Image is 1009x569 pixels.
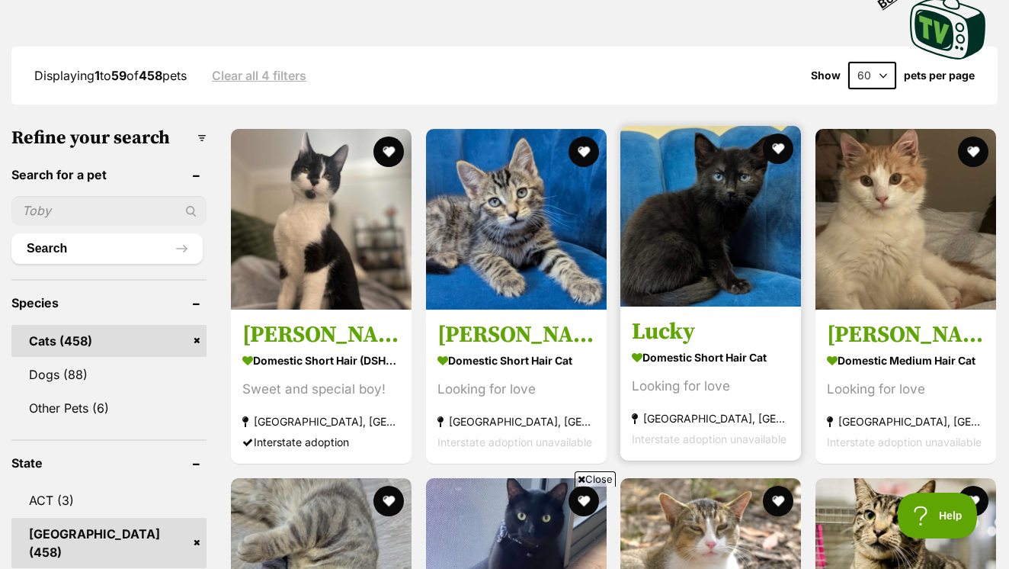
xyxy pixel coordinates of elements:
[575,471,616,487] span: Close
[541,2,553,14] img: consumer-privacy-logo.png
[11,127,207,149] h3: Refine your search
[242,320,400,349] h3: [PERSON_NAME]
[426,309,607,464] a: [PERSON_NAME] Domestic Short Hair Cat Looking for love [GEOGRAPHIC_DATA], [GEOGRAPHIC_DATA] Inter...
[242,349,400,371] strong: Domestic Short Hair (DSH) Cat
[242,379,400,400] div: Sweet and special boy!
[827,436,982,448] span: Interstate adoption unavailable
[212,69,306,82] a: Clear all 4 filters
[426,129,607,310] img: Leo - Domestic Short Hair Cat
[11,325,207,357] a: Cats (458)
[11,233,203,264] button: Search
[827,379,985,400] div: Looking for love
[811,69,841,82] span: Show
[11,392,207,424] a: Other Pets (6)
[632,317,790,346] h3: Lucky
[242,411,400,432] strong: [GEOGRAPHIC_DATA], [GEOGRAPHIC_DATA]
[11,358,207,391] a: Dogs (88)
[958,486,988,516] button: favourite
[632,346,790,368] strong: Domestic Short Hair Cat
[139,68,162,83] strong: 458
[437,411,595,432] strong: [GEOGRAPHIC_DATA], [GEOGRAPHIC_DATA]
[11,484,207,516] a: ACT (3)
[242,432,400,452] div: Interstate adoption
[904,69,975,82] label: pets per page
[111,68,127,83] strong: 59
[437,379,595,400] div: Looking for love
[632,432,786,445] span: Interstate adoption unavailable
[437,320,595,349] h3: [PERSON_NAME]
[11,168,207,182] header: Search for a pet
[11,296,207,310] header: Species
[11,196,207,225] input: Toby
[227,493,782,561] iframe: Advertisement
[373,137,404,167] button: favourite
[958,137,988,167] button: favourite
[827,411,985,432] strong: [GEOGRAPHIC_DATA], [GEOGRAPHIC_DATA]
[632,408,790,429] strong: [GEOGRAPHIC_DATA], [GEOGRAPHIC_DATA]
[34,68,187,83] span: Displaying to of pets
[827,349,985,371] strong: Domestic Medium Hair Cat
[2,2,14,14] img: consumer-privacy-logo.png
[568,137,598,167] button: favourite
[437,349,595,371] strong: Domestic Short Hair Cat
[898,493,979,538] iframe: Help Scout Beacon - Open
[437,436,592,448] span: Interstate adoption unavailable
[815,309,996,464] a: [PERSON_NAME] Domestic Medium Hair Cat Looking for love [GEOGRAPHIC_DATA], [GEOGRAPHIC_DATA] Inte...
[11,518,207,568] a: [GEOGRAPHIC_DATA] (458)
[539,1,553,12] img: iconc.png
[231,129,412,310] img: Willy Wobbla - Domestic Short Hair (DSH) Cat
[620,306,801,461] a: Lucky Domestic Short Hair Cat Looking for love [GEOGRAPHIC_DATA], [GEOGRAPHIC_DATA] Interstate ad...
[11,456,207,470] header: State
[632,376,790,397] div: Looking for love
[827,320,985,349] h3: [PERSON_NAME]
[540,2,555,14] a: Privacy Notification
[231,309,412,464] a: [PERSON_NAME] Domestic Short Hair (DSH) Cat Sweet and special boy! [GEOGRAPHIC_DATA], [GEOGRAPHIC...
[620,126,801,307] img: Lucky - Domestic Short Hair Cat
[815,129,996,310] img: Jude- Tamworth - Domestic Medium Hair Cat
[763,133,793,164] button: favourite
[94,68,100,83] strong: 1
